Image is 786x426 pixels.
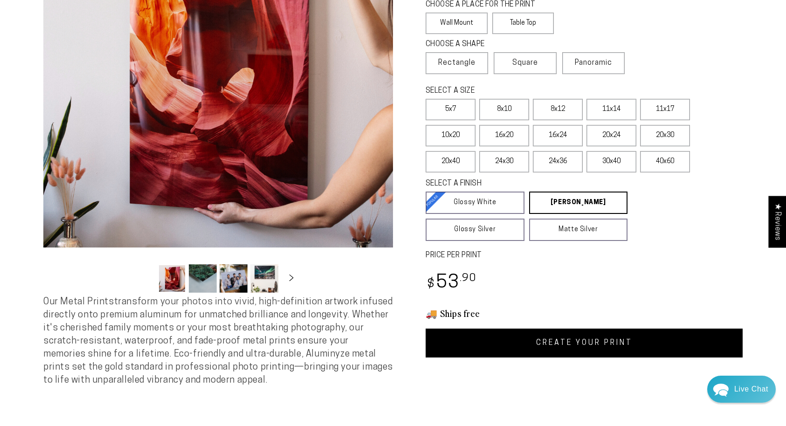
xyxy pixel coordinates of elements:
[158,264,186,293] button: Load image 1 in gallery view
[533,125,583,146] label: 16x24
[426,125,476,146] label: 10x20
[426,151,476,172] label: 20x40
[586,151,636,172] label: 30x40
[426,179,605,189] legend: SELECT A FINISH
[250,264,278,293] button: Load image 4 in gallery view
[479,125,529,146] label: 16x20
[460,273,476,284] sup: .90
[640,99,690,120] label: 11x17
[586,99,636,120] label: 11x14
[426,86,612,96] legend: SELECT A SIZE
[43,297,393,385] span: Our Metal Prints transform your photos into vivid, high-definition artwork infused directly onto ...
[438,57,476,69] span: Rectangle
[734,376,768,403] div: Contact Us Directly
[707,376,776,403] div: Chat widget toggle
[426,250,743,261] label: PRICE PER PRINT
[426,219,524,241] a: Glossy Silver
[281,268,302,289] button: Slide right
[426,274,476,292] bdi: 53
[220,264,248,293] button: Load image 3 in gallery view
[426,99,476,120] label: 5x7
[427,278,435,291] span: $
[640,151,690,172] label: 40x60
[533,151,583,172] label: 24x36
[529,192,628,214] a: [PERSON_NAME]
[533,99,583,120] label: 8x12
[135,268,155,289] button: Slide left
[529,219,628,241] a: Matte Silver
[586,125,636,146] label: 20x24
[426,192,524,214] a: Glossy White
[575,59,612,67] span: Panoramic
[426,329,743,357] a: CREATE YOUR PRINT
[479,99,529,120] label: 8x10
[768,196,786,247] div: Click to open Judge.me floating reviews tab
[426,39,547,50] legend: CHOOSE A SHAPE
[512,57,538,69] span: Square
[479,151,529,172] label: 24x30
[189,264,217,293] button: Load image 2 in gallery view
[426,307,743,319] h3: 🚚 Ships free
[640,125,690,146] label: 20x30
[426,13,488,34] label: Wall Mount
[492,13,554,34] label: Table Top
